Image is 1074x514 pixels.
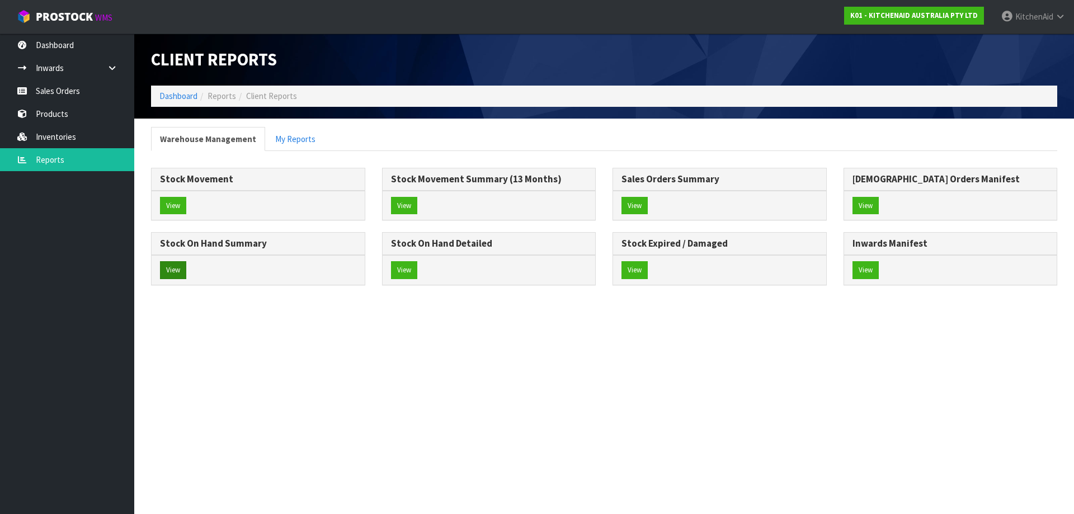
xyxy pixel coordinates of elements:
h3: Sales Orders Summary [621,174,818,185]
button: View [852,261,879,279]
a: My Reports [266,127,324,151]
h3: Stock Expired / Damaged [621,238,818,249]
button: View [391,261,417,279]
a: Warehouse Management [151,127,265,151]
span: Client Reports [151,49,277,70]
h3: [DEMOGRAPHIC_DATA] Orders Manifest [852,174,1049,185]
a: Dashboard [159,91,197,101]
span: Reports [208,91,236,101]
h3: Inwards Manifest [852,238,1049,249]
strong: K01 - KITCHENAID AUSTRALIA PTY LTD [850,11,978,20]
button: View [391,197,417,215]
button: View [621,197,648,215]
button: View [160,261,186,279]
h3: Stock On Hand Detailed [391,238,587,249]
span: KitchenAid [1015,11,1053,22]
span: ProStock [36,10,93,24]
small: WMS [95,12,112,23]
button: View [160,197,186,215]
h3: Stock Movement Summary (13 Months) [391,174,587,185]
h3: Stock On Hand Summary [160,238,356,249]
h3: Stock Movement [160,174,356,185]
span: Client Reports [246,91,297,101]
button: View [621,261,648,279]
button: View [852,197,879,215]
img: cube-alt.png [17,10,31,23]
